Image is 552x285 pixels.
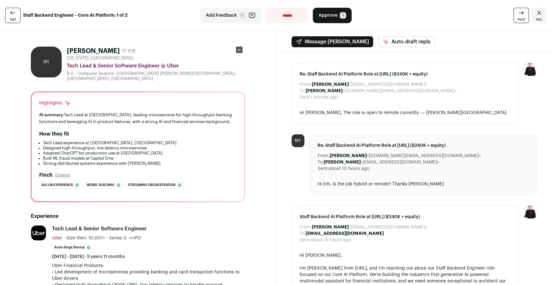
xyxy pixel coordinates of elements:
img: 9240684-medium_jpg [524,63,537,76]
b: [PERSON_NAME] [324,160,361,165]
div: 11 YOE [122,48,136,54]
span: F [239,12,246,19]
b: [PERSON_NAME] [312,82,349,87]
b: [PERSON_NAME] [330,154,367,158]
dd: <[EMAIL_ADDRESS][DOMAIN_NAME]> [324,159,439,165]
dt: To: [300,88,306,94]
h1: [PERSON_NAME] [67,47,120,56]
b: [PERSON_NAME] [306,89,343,93]
b: [PERSON_NAME] [312,225,349,229]
div: MY [31,47,62,77]
button: Message [PERSON_NAME] [292,36,373,47]
li: Built ML fraud models at Capital One [43,156,237,161]
h2: Experience [31,212,245,220]
dd: about 19 hours ago [311,237,351,243]
img: 9240684-medium_jpg [524,206,537,218]
span: [DATE] - [DATE] · 5 years 11 months [52,254,125,260]
div: Hi Em, Is the job hybrid or remote? Thanks [PERSON_NAME] [318,181,529,187]
span: next [517,17,525,22]
span: Uber [52,236,62,240]
li: Adapted ChatGPT for production use at [GEOGRAPHIC_DATA] [43,151,237,156]
div: MY [292,134,304,147]
div: Hi [PERSON_NAME], The role is open to remote currently. — [PERSON_NAME][GEOGRAPHIC_DATA] [300,110,511,116]
a: next [513,8,529,23]
h2: How they fit [39,130,69,138]
dd: <[DOMAIN_NAME][EMAIL_ADDRESS][DOMAIN_NAME]> [330,153,481,159]
dt: From: [318,153,330,159]
dt: To: [318,159,324,165]
span: Series G → IPO [109,236,141,240]
b: [EMAIL_ADDRESS][DOMAIN_NAME] [306,231,384,236]
dt: To: [300,230,306,237]
span: Approve [318,12,337,19]
dt: From: [300,81,312,88]
span: AI summary: [39,113,64,117]
dd: 1 minute ago [311,94,338,101]
li: Designed high-throughput, low-latency microservices [43,146,237,151]
span: Model building [87,182,115,188]
div: Highlights [39,100,71,106]
span: Ai/llm experience [41,182,73,188]
dd: <[EMAIL_ADDRESS][DOMAIN_NAME]> [312,224,427,230]
dt: Sent: [300,94,311,101]
span: A [340,12,346,19]
span: Re: Staff Backend AI Platform Role at [URL] ($240K + equity) [318,142,529,149]
div: Hi [PERSON_NAME], [300,252,511,259]
dd: <[EMAIL_ADDRESS][DOMAIN_NAME]> [312,81,427,88]
span: esc [536,17,542,22]
span: · Size then: 10,001+ [64,236,105,240]
p: Uber Financial Products: [52,263,245,269]
div: B.S. - Computer Science - [GEOGRAPHIC_DATA] [PERSON_NAME][GEOGRAPHIC_DATA], [GEOGRAPHIC_DATA], [G... [67,71,245,81]
button: Add Feedback F [200,8,261,23]
li: Tech Lead experience at [GEOGRAPHIC_DATA], [GEOGRAPHIC_DATA] [43,140,237,146]
div: Tech Lead at [GEOGRAPHIC_DATA], leading microservices for high-throughput banking functions and l... [39,111,237,125]
li: Scale Stage Startup [52,244,93,251]
span: Re: Staff Backend AI Platform Role at [URL] ($240K + equity) [300,71,511,77]
div: Tech Lead & Senior Software Engineer @ Uber [67,62,245,70]
dt: From: [300,224,312,230]
a: Close [531,8,547,23]
span: Staff Backend AI Platform Role at [URL] ($240K + equity) [300,214,511,220]
strong: Staff Backend Engineer – Core AI Platform: 1 of 2 [23,12,127,19]
img: 046b842221cc5920251103cac33a6ce6d47e344b59eb72f0d26ba0bb907e91bb.jpg [31,226,46,240]
p: • Led development of microservices providing banking and card transaction functions to Uber drivers. [52,269,245,282]
span: Streaming orchestration [128,182,176,188]
span: Add Feedback [206,12,237,19]
dd: about 10 hours ago [329,165,369,172]
h2: Finch [39,171,53,179]
li: Strong distributed systems experience with [PERSON_NAME] [43,161,237,166]
div: Tech Lead & Senior Software Engineer [52,225,147,232]
button: Auto-draft reply [378,36,435,47]
button: Approve A [313,8,352,23]
dt: Sent: [318,165,329,172]
span: [US_STATE], [GEOGRAPHIC_DATA] [67,56,133,61]
button: Expand [55,173,70,178]
span: · [106,235,108,241]
a: last [5,8,21,23]
dd: <[DOMAIN_NAME][EMAIL_ADDRESS][DOMAIN_NAME]> [306,88,457,94]
span: last [10,17,16,22]
dt: Sent: [300,237,311,243]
